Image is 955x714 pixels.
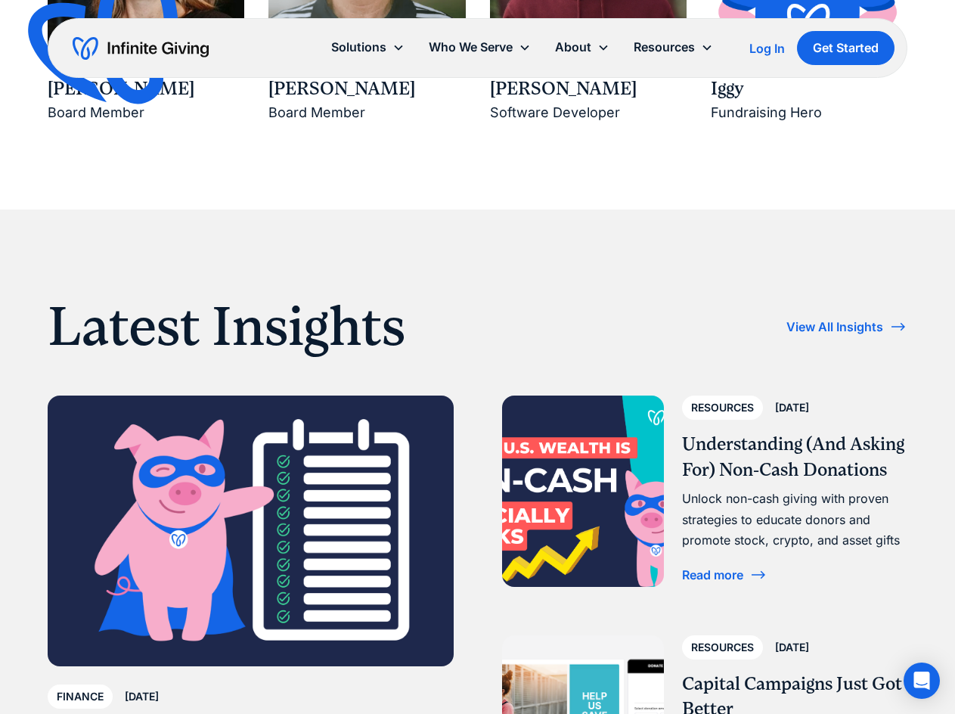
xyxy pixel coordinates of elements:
div: Solutions [331,37,386,57]
div: Iggy [711,76,907,102]
div: Who We Serve [417,31,543,64]
div: Log In [749,42,785,54]
div: [DATE] [775,399,809,417]
div: [DATE] [775,638,809,657]
div: View All Insights [786,321,883,333]
div: Finance [57,688,104,706]
a: Log In [749,39,785,57]
div: Resources [691,638,754,657]
a: View All Insights [786,315,907,339]
a: Get Started [797,31,895,65]
div: Software Developer [490,101,687,125]
div: Open Intercom Messenger [904,663,940,699]
div: Who We Serve [429,37,513,57]
div: Read more [682,569,743,581]
div: About [543,31,622,64]
div: Fundraising Hero [711,101,907,125]
a: Resources[DATE]Understanding (And Asking For) Non-Cash DonationsUnlock non-cash giving with prove... [502,396,907,587]
div: [DATE] [125,688,159,706]
div: Solutions [319,31,417,64]
h1: Latest Insights [48,294,405,359]
div: [PERSON_NAME] [490,76,687,102]
div: Resources [634,37,695,57]
div: Board Member [268,101,465,125]
div: [PERSON_NAME] [268,76,465,102]
div: Resources [622,31,725,64]
h3: Understanding (And Asking For) Non-Cash Donations [682,432,907,483]
a: home [73,36,209,61]
div: About [555,37,591,57]
div: Unlock non-cash giving with proven strategies to educate donors and promote stock, crypto, and as... [682,489,907,551]
div: Resources [691,399,754,417]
